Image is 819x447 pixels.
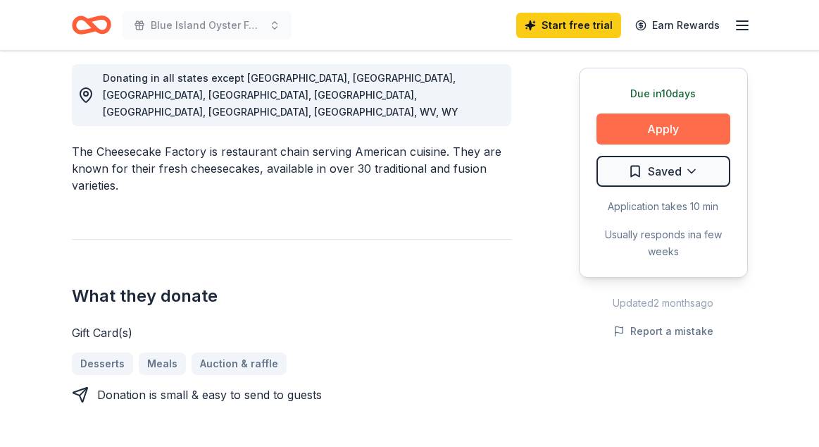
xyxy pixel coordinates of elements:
[97,386,322,403] div: Donation is small & easy to send to guests
[579,295,748,312] div: Updated 2 months ago
[596,85,730,102] div: Due in 10 days
[613,323,713,340] button: Report a mistake
[627,13,728,38] a: Earn Rewards
[72,285,511,307] h2: What they donate
[596,226,730,260] div: Usually responds in a few weeks
[596,156,730,187] button: Saved
[72,353,133,375] a: Desserts
[72,8,111,42] a: Home
[72,143,511,194] div: The Cheesecake Factory is restaurant chain serving American cuisine. They are known for their fre...
[139,353,186,375] a: Meals
[192,353,287,375] a: Auction & raffle
[596,114,730,145] button: Apply
[151,17,263,34] span: Blue Island Oyster Festival
[648,162,682,180] span: Saved
[596,198,730,215] div: Application takes 10 min
[103,72,458,118] span: Donating in all states except [GEOGRAPHIC_DATA], [GEOGRAPHIC_DATA], [GEOGRAPHIC_DATA], [GEOGRAPHI...
[72,324,511,341] div: Gift Card(s)
[516,13,621,38] a: Start free trial
[123,11,292,39] button: Blue Island Oyster Festival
